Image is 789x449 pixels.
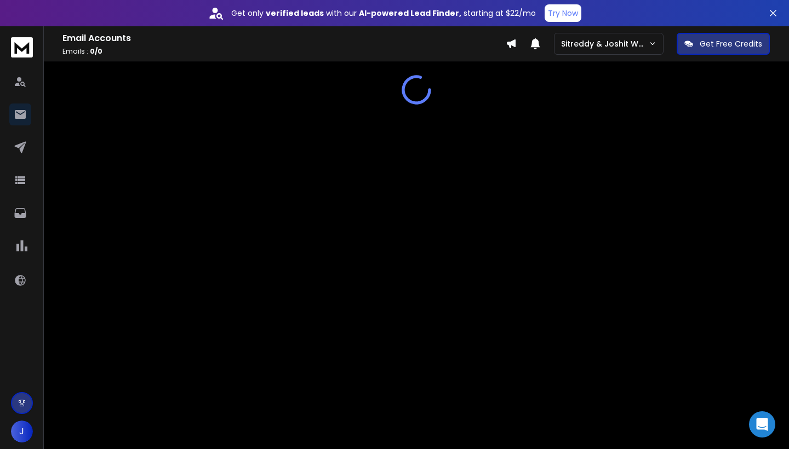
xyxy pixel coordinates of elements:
[11,37,33,57] img: logo
[359,8,461,19] strong: AI-powered Lead Finder,
[11,421,33,442] button: J
[749,411,775,438] div: Open Intercom Messenger
[62,47,506,56] p: Emails :
[62,32,506,45] h1: Email Accounts
[700,38,762,49] p: Get Free Credits
[548,8,578,19] p: Try Now
[90,47,102,56] span: 0 / 0
[677,33,770,55] button: Get Free Credits
[561,38,649,49] p: Sitreddy & Joshit Workspace
[545,4,581,22] button: Try Now
[266,8,324,19] strong: verified leads
[231,8,536,19] p: Get only with our starting at $22/mo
